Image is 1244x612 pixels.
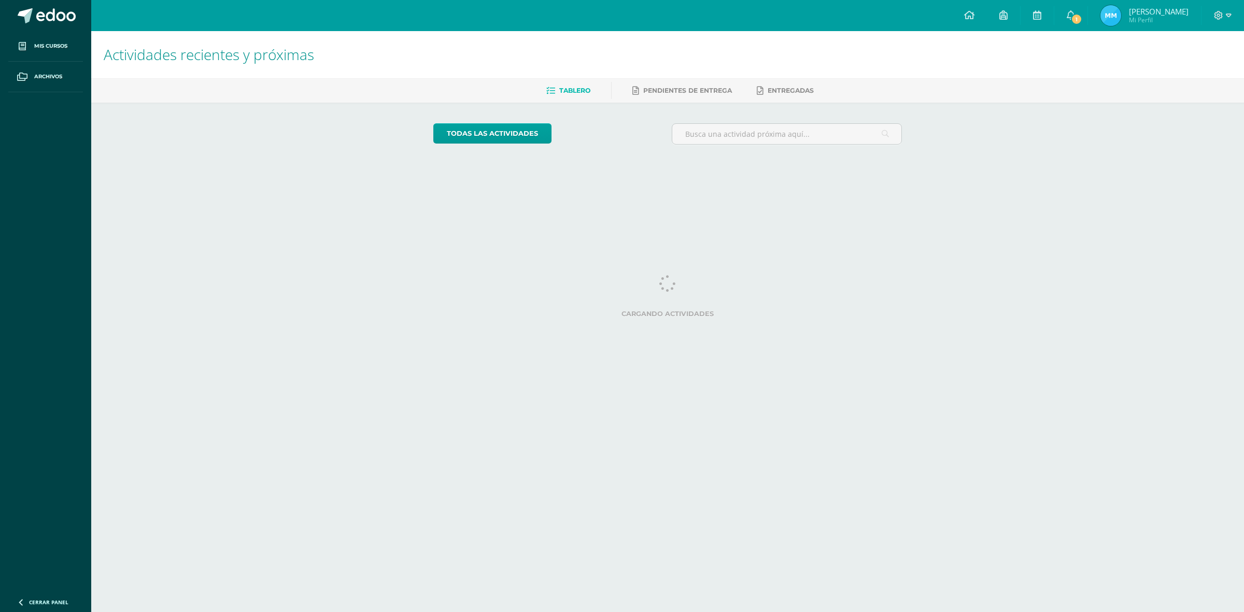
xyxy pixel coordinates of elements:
label: Cargando actividades [433,310,902,318]
span: Entregadas [768,87,814,94]
a: Mis cursos [8,31,83,62]
span: Actividades recientes y próximas [104,45,314,64]
span: Mi Perfil [1129,16,1189,24]
span: [PERSON_NAME] [1129,6,1189,17]
span: Cerrar panel [29,599,68,606]
img: ca4d86985d57376c57cdb4b3b58a75f4.png [1100,5,1121,26]
span: Pendientes de entrega [643,87,732,94]
a: Tablero [546,82,590,99]
a: Pendientes de entrega [632,82,732,99]
span: Tablero [559,87,590,94]
span: Archivos [34,73,62,81]
span: 1 [1071,13,1082,25]
span: Mis cursos [34,42,67,50]
input: Busca una actividad próxima aquí... [672,124,902,144]
a: Entregadas [757,82,814,99]
a: Archivos [8,62,83,92]
a: todas las Actividades [433,123,552,144]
